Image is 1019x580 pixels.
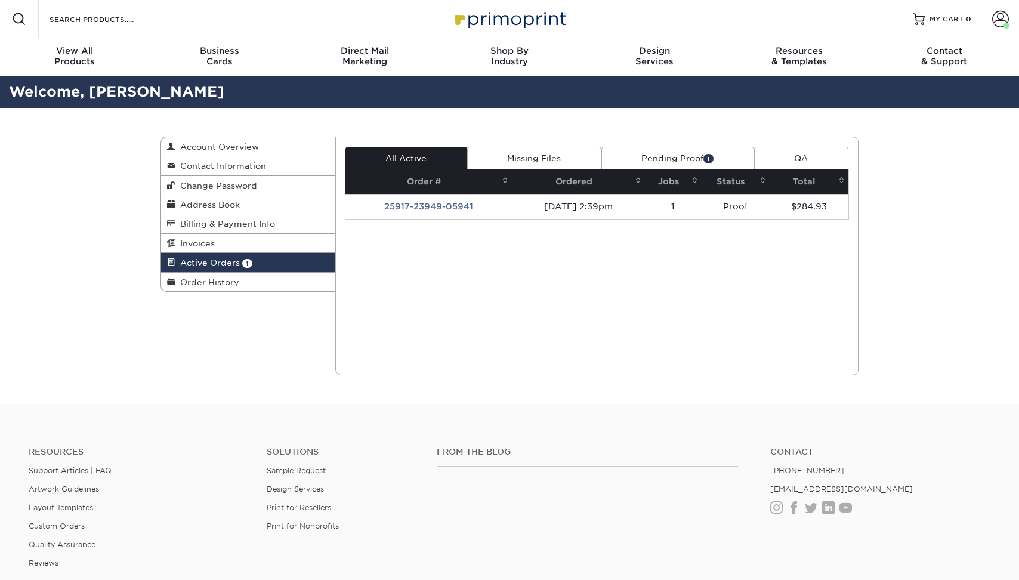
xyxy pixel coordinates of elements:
a: Reviews [29,559,58,567]
a: Sample Request [267,466,326,475]
a: Pending Proof1 [601,147,754,169]
div: & Support [872,45,1017,67]
a: Support Articles | FAQ [29,466,112,475]
a: Shop ByIndustry [437,38,582,76]
span: 0 [966,15,971,23]
span: Invoices [175,239,215,248]
th: Order # [345,169,512,194]
th: Status [702,169,770,194]
a: Print for Resellers [267,503,331,512]
td: $284.93 [770,194,848,219]
a: Invoices [161,234,335,253]
td: 1 [645,194,701,219]
span: Order History [175,277,239,287]
th: Total [770,169,848,194]
div: Marketing [292,45,437,67]
span: 1 [242,259,252,268]
div: Cards [147,45,292,67]
span: View All [2,45,147,56]
div: Services [582,45,727,67]
a: [PHONE_NUMBER] [770,466,844,475]
a: Account Overview [161,137,335,156]
span: Billing & Payment Info [175,219,275,229]
a: QA [754,147,848,169]
span: 1 [703,154,714,163]
a: View AllProducts [2,38,147,76]
a: Layout Templates [29,503,93,512]
a: Quality Assurance [29,540,95,549]
span: Account Overview [175,142,259,152]
span: Design [582,45,727,56]
a: Artwork Guidelines [29,485,99,493]
div: Industry [437,45,582,67]
span: Active Orders [175,258,240,267]
h4: Solutions [267,447,419,457]
a: Missing Files [467,147,601,169]
th: Ordered [512,169,645,194]
div: Products [2,45,147,67]
a: Billing & Payment Info [161,214,335,233]
a: Print for Nonprofits [267,522,339,530]
input: SEARCH PRODUCTS..... [48,12,165,26]
span: Change Password [175,181,257,190]
span: Contact [872,45,1017,56]
span: Shop By [437,45,582,56]
a: [EMAIL_ADDRESS][DOMAIN_NAME] [770,485,913,493]
a: All Active [345,147,467,169]
a: Resources& Templates [727,38,872,76]
a: DesignServices [582,38,727,76]
a: Order History [161,273,335,291]
h4: Resources [29,447,249,457]
th: Jobs [645,169,701,194]
span: Direct Mail [292,45,437,56]
a: Contact [770,447,990,457]
a: Change Password [161,176,335,195]
a: Active Orders 1 [161,253,335,272]
td: 25917-23949-05941 [345,194,512,219]
div: & Templates [727,45,872,67]
a: Design Services [267,485,324,493]
a: Custom Orders [29,522,85,530]
span: Contact Information [175,161,266,171]
h4: From the Blog [437,447,738,457]
a: Address Book [161,195,335,214]
span: Business [147,45,292,56]
span: Resources [727,45,872,56]
span: MY CART [930,14,964,24]
td: Proof [702,194,770,219]
a: Contact& Support [872,38,1017,76]
a: BusinessCards [147,38,292,76]
span: Address Book [175,200,240,209]
a: Contact Information [161,156,335,175]
img: Primoprint [450,6,569,32]
td: [DATE] 2:39pm [512,194,645,219]
a: Direct MailMarketing [292,38,437,76]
